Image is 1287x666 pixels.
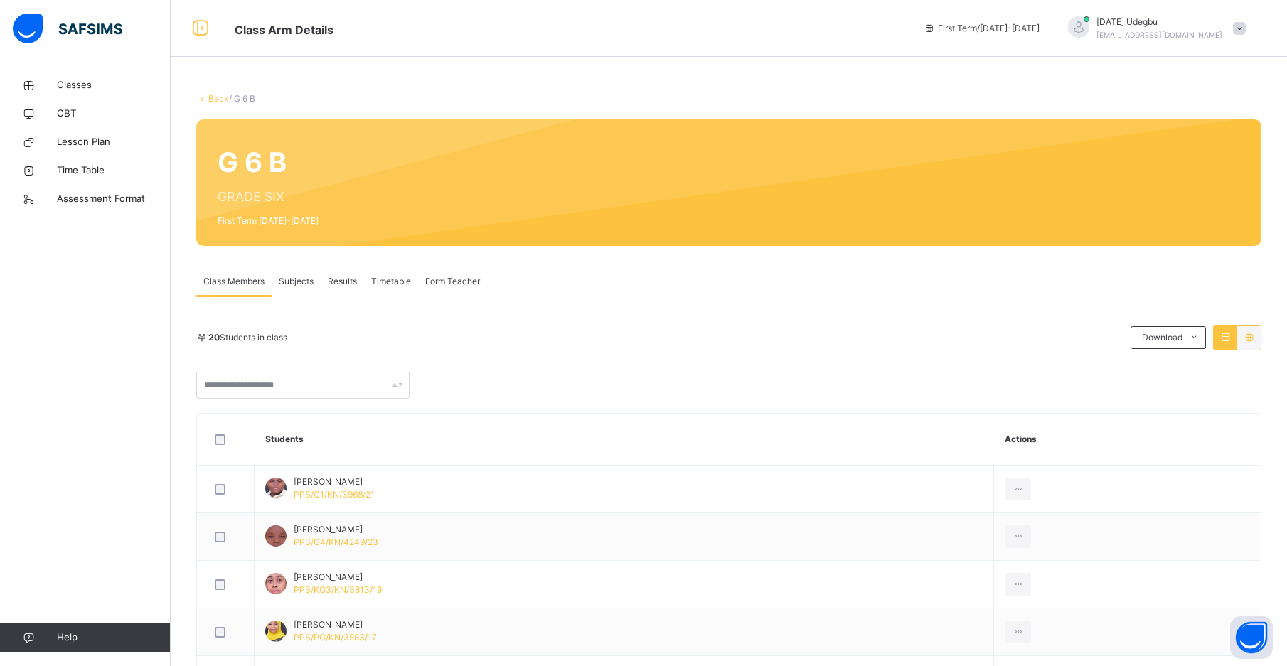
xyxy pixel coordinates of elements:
span: Class Members [203,275,265,288]
span: PPS/G4/KN/4249/23 [294,537,378,547]
span: session/term information [924,22,1040,35]
span: [PERSON_NAME] [294,476,375,488]
span: / G 6 B [229,93,255,104]
span: Download [1142,331,1182,344]
span: Lesson Plan [57,135,171,149]
a: Back [208,93,229,104]
span: Class Arm Details [235,23,333,37]
span: [PERSON_NAME] [294,523,378,536]
span: Assessment Format [57,192,171,206]
span: Students in class [208,331,287,344]
span: [EMAIL_ADDRESS][DOMAIN_NAME] [1096,31,1222,39]
span: [PERSON_NAME] [294,618,377,631]
span: Time Table [57,163,171,178]
span: PPS/KG3/KN/3813/19 [294,584,382,595]
img: safsims [13,14,122,43]
th: Students [255,414,994,466]
span: PPS/G1/KN/3968/21 [294,489,375,500]
span: Classes [57,78,171,92]
span: Form Teacher [425,275,480,288]
span: [DATE] Udegbu [1096,16,1222,28]
b: 20 [208,332,220,343]
div: SundayUdegbu [1054,16,1253,41]
span: PPS/PG/KN/3583/17 [294,632,377,643]
button: Open asap [1230,616,1273,659]
span: Subjects [279,275,314,288]
span: Results [328,275,357,288]
span: CBT [57,107,171,121]
span: Help [57,630,170,645]
span: [PERSON_NAME] [294,571,382,584]
th: Actions [994,414,1261,466]
span: Timetable [371,275,411,288]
